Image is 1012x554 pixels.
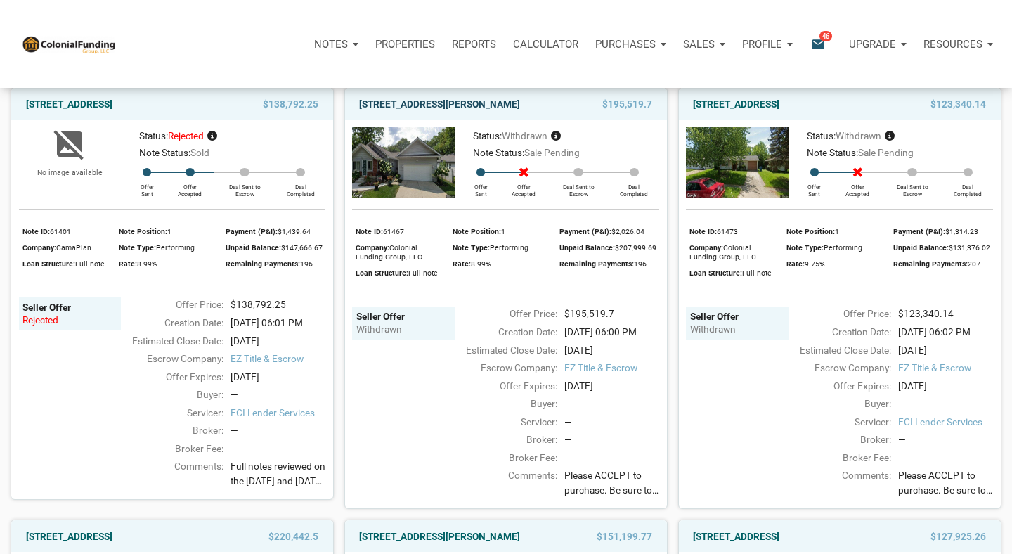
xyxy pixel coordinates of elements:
span: $147,666.67 [281,243,323,252]
button: Profile [734,23,801,65]
span: Rate: [786,259,805,269]
div: Deal Sent to Escrow [882,176,942,198]
span: Note Status: [473,147,524,158]
div: Offer Sent [128,176,166,198]
span: Sold [190,147,209,158]
button: Sales [675,23,734,65]
span: Please ACCEPT to purchase. Be sure to completely fill out your purchasing entity info. [564,468,660,497]
span: Note Position: [453,227,501,236]
div: $195,519.7 [557,307,667,321]
img: NoteUnlimited [21,34,116,54]
span: 8.99% [471,259,491,269]
div: Deal Completed [275,176,326,198]
span: EZ Title & Escrow [898,361,994,375]
button: Upgrade [841,23,915,65]
span: 8.99% [137,259,157,269]
span: EZ Title & Escrow [564,361,660,375]
a: [STREET_ADDRESS] [26,528,112,545]
span: — [898,452,906,463]
p: Notes [314,38,348,51]
span: $207,999.69 [615,243,656,252]
span: Payment (P&I): [559,227,611,236]
button: Reports [443,23,505,65]
p: Profile [742,38,782,51]
span: 1 [167,227,171,236]
span: $2,026.04 [611,227,644,236]
span: FCI Lender Services [898,415,994,430]
span: Unpaid Balance: [226,243,281,252]
p: Sales [683,38,715,51]
span: $220,442.5 [268,528,318,545]
div: Creation Date: [781,325,891,340]
span: Remaining Payments: [893,259,968,269]
div: — [898,432,994,447]
div: Deal Sent to Escrow [548,176,609,198]
span: 61467 [383,227,404,236]
span: 61401 [50,227,71,236]
span: Note Status: [139,147,190,158]
span: Loan Structure: [22,259,75,269]
div: Seller Offer [690,311,785,323]
p: Calculator [513,38,578,51]
span: Status: [473,130,502,141]
span: Status: [139,130,168,141]
div: Offer Accepted [166,176,214,198]
span: Note ID: [22,227,50,236]
div: Offer Price: [781,307,891,321]
p: Purchases [595,38,656,51]
div: Comments: [114,459,223,492]
div: rejected [22,314,117,327]
div: $138,792.25 [223,297,333,312]
button: Notes [306,23,367,65]
span: $151,199.77 [597,528,652,545]
div: Estimated Close Date: [781,343,891,358]
div: Buyer: [448,397,557,411]
button: email46 [800,23,841,65]
span: $127,925.26 [930,528,986,545]
div: Comments: [448,468,557,501]
span: Company: [356,243,389,252]
span: Note Type: [453,243,490,252]
span: 46 [819,30,832,41]
span: — [564,452,572,463]
span: Payment (P&I): [226,227,278,236]
button: Purchases [587,23,675,65]
div: Offer Sent [462,176,500,198]
div: Seller Offer [22,302,117,314]
a: Properties [367,23,443,65]
a: [STREET_ADDRESS] [693,96,779,112]
span: $1,314.23 [945,227,978,236]
div: Broker Fee: [448,451,557,465]
span: Payment (P&I): [893,227,945,236]
span: Sale Pending [524,147,580,158]
div: [DATE] 06:02 PM [891,325,1001,340]
span: 196 [300,259,313,269]
p: Properties [375,38,435,51]
div: Broker: [114,423,223,438]
div: Servicer: [781,415,891,430]
div: Offer Expires: [448,379,557,394]
span: Company: [22,243,56,252]
div: Buyer: [781,397,891,411]
i: email [810,36,826,52]
div: Broker Fee: [781,451,891,465]
span: Colonial Funding Group, LLC [689,243,756,262]
div: [DATE] [891,343,1001,358]
div: Broker: [781,432,891,447]
span: Rate: [119,259,137,269]
div: — [564,397,660,411]
button: Resources [915,23,1001,65]
p: Reports [452,38,496,51]
div: — [564,415,660,430]
div: Escrow Company: [781,361,891,375]
div: $123,340.14 [891,307,1001,321]
span: Full note [408,269,438,278]
div: [DATE] [891,379,1001,394]
span: Performing [824,243,862,252]
span: withdrawn [502,130,547,141]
